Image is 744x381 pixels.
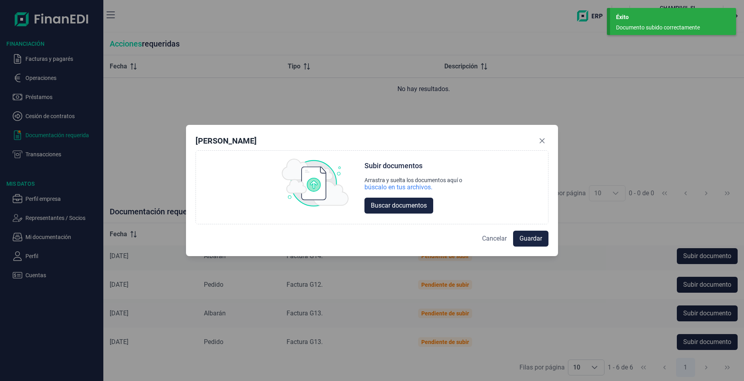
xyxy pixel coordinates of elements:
[482,234,507,243] span: Cancelar
[196,135,257,146] div: [PERSON_NAME]
[364,161,422,171] div: Subir documentos
[616,23,724,32] div: Documento subido correctamente
[371,201,427,210] span: Buscar documentos
[364,183,462,191] div: búscalo en tus archivos.
[616,13,730,21] div: Éxito
[364,177,462,183] div: Arrastra y suelta los documentos aquí o
[364,198,433,214] button: Buscar documentos
[536,134,548,147] button: Close
[476,231,513,247] button: Cancelar
[513,231,548,247] button: Guardar
[519,234,542,243] span: Guardar
[282,159,349,206] img: upload img
[364,183,432,191] div: búscalo en tus archivos.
